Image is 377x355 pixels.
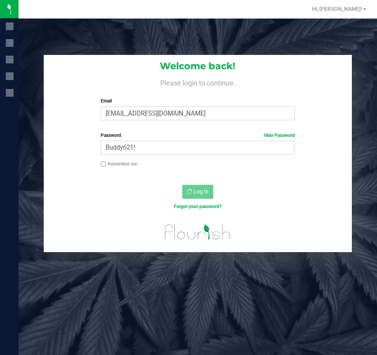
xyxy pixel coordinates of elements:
[101,162,106,167] input: Remember me
[44,77,352,87] h4: Please login to continue.
[44,61,352,71] h1: Welcome back!
[159,218,236,246] img: flourish_logo.svg
[194,188,209,195] span: Log In
[312,6,362,12] span: Hi, [PERSON_NAME]!
[101,160,137,167] label: Remember me
[101,97,295,104] label: Email
[182,185,213,199] button: Log In
[101,133,121,138] span: Password
[264,133,295,138] a: Hide Password
[174,204,222,209] a: Forgot your password?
